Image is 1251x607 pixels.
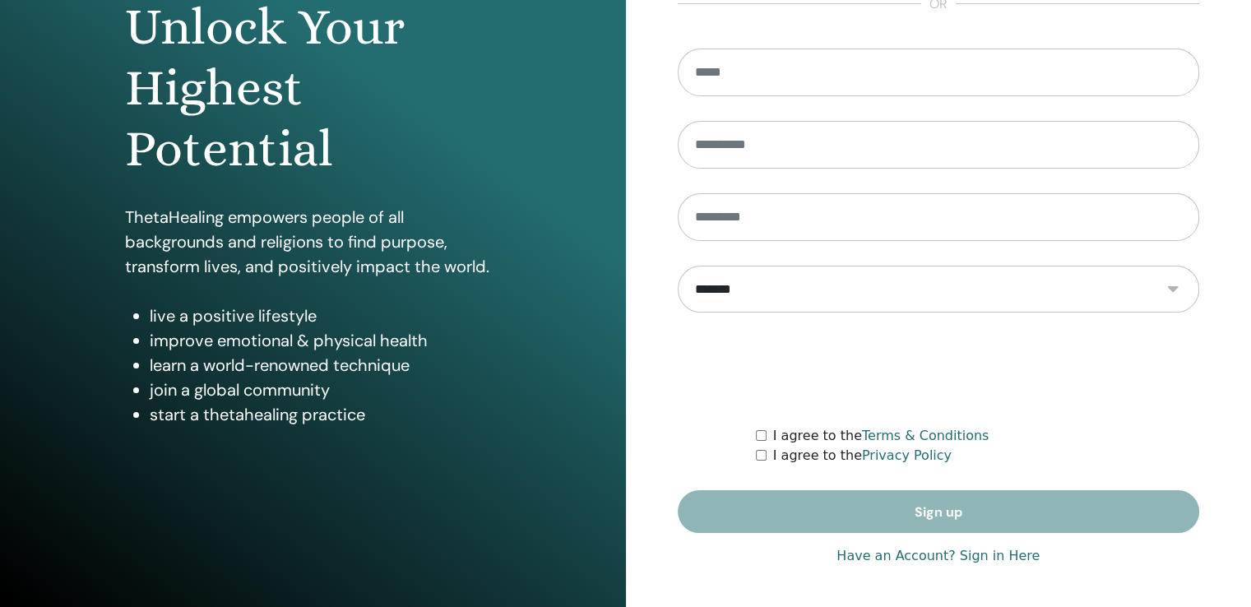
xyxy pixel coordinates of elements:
[836,546,1040,566] a: Have an Account? Sign in Here
[773,426,989,446] label: I agree to the
[862,428,989,443] a: Terms & Conditions
[150,328,501,353] li: improve emotional & physical health
[150,402,501,427] li: start a thetahealing practice
[125,205,501,279] p: ThetaHealing empowers people of all backgrounds and religions to find purpose, transform lives, a...
[813,337,1063,401] iframe: reCAPTCHA
[773,446,952,466] label: I agree to the
[150,303,501,328] li: live a positive lifestyle
[862,447,952,463] a: Privacy Policy
[150,353,501,378] li: learn a world-renowned technique
[150,378,501,402] li: join a global community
